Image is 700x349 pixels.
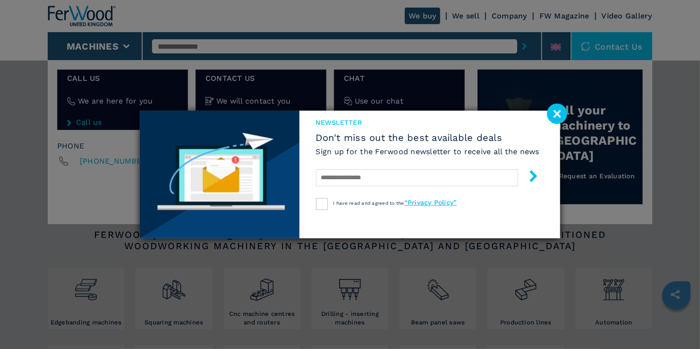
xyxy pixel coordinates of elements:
h6: Sign up for the Ferwood newsletter to receive all the news [316,146,540,157]
span: I have read and agreed to the [333,201,457,206]
button: submit-button [518,166,539,189]
img: Newsletter image [140,111,299,238]
span: newsletter [316,118,540,127]
a: “Privacy Policy” [404,199,457,206]
span: Don't miss out the best available deals [316,132,540,143]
